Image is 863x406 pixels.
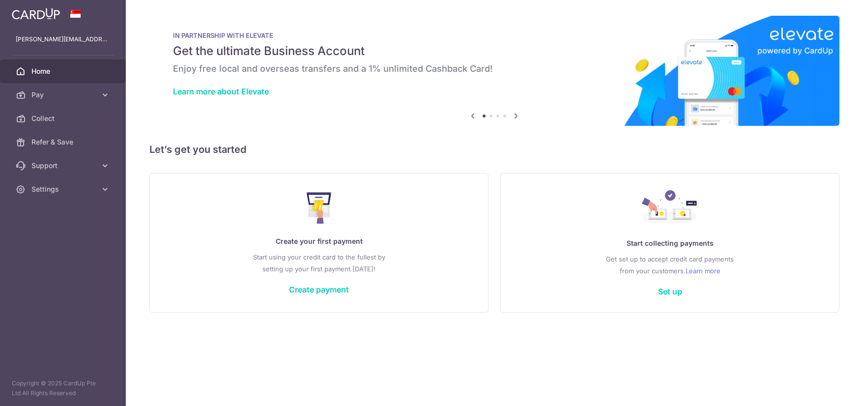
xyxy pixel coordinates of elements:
img: Make Payment [307,192,332,224]
img: Collect Payment [642,190,698,226]
h6: Enjoy free local and overseas transfers and a 1% unlimited Cashback Card! [173,63,816,75]
a: Create payment [289,285,349,294]
span: Support [31,161,96,171]
span: Settings [31,184,96,194]
a: Set up [658,287,682,296]
p: Create your first payment [170,235,468,247]
p: Start using your credit card to the fullest by setting up your first payment [DATE]! [170,251,468,275]
a: Learn more about Elevate [173,87,269,96]
span: Home [31,66,96,76]
span: Pay [31,90,96,100]
p: [PERSON_NAME][EMAIL_ADDRESS][DOMAIN_NAME] [16,34,110,44]
h5: Let’s get you started [149,142,839,157]
span: Collect [31,114,96,123]
span: Refer & Save [31,137,96,147]
h5: Get the ultimate Business Account [173,43,816,59]
p: Get set up to accept credit card payments from your customers. [520,253,819,277]
p: IN PARTNERSHIP WITH ELEVATE [173,31,816,39]
p: Start collecting payments [520,237,819,249]
img: CardUp [12,8,60,20]
a: Learn more [686,265,720,277]
img: Renovation banner [149,16,839,126]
